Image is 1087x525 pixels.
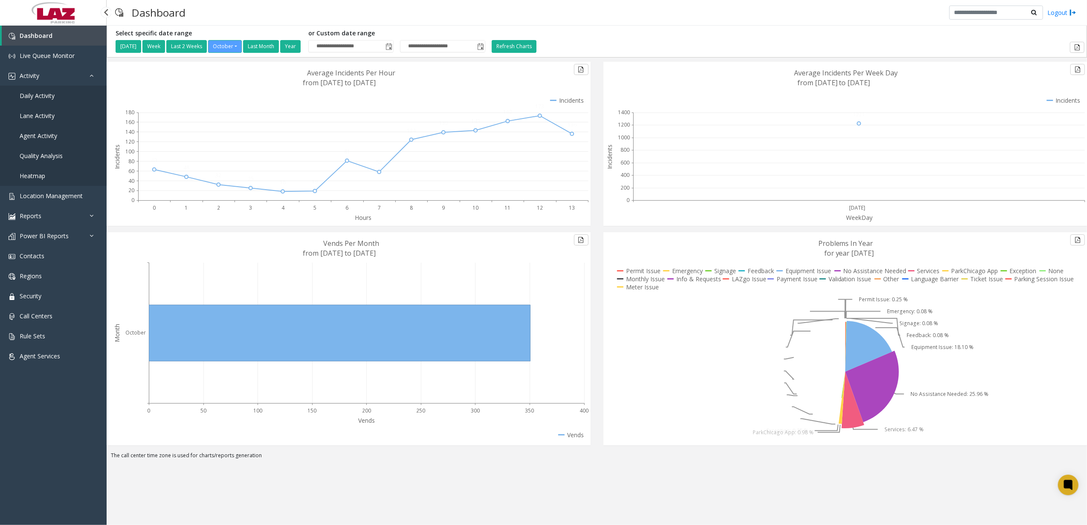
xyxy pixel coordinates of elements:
img: 'icon' [9,353,15,360]
text: 100 [125,148,134,155]
text: ParkChicago App: 0.98 % [753,429,814,436]
text: 600 [620,159,629,166]
text: 2 [217,204,220,211]
text: Exception: 0.25 % [766,427,809,434]
text: 5 [313,204,316,211]
button: October [208,40,242,53]
text: 400 [620,172,629,179]
text: Hours [355,213,371,222]
text: 50 [200,407,206,414]
text: Month [113,324,121,342]
img: 'icon' [9,73,15,80]
button: Week [142,40,165,53]
text: Equipment Issue: 18.10 % [911,343,974,351]
img: 'icon' [9,253,15,260]
text: 19 [312,178,318,185]
text: 124 [407,127,416,134]
span: Location Management [20,192,83,200]
text: from [DATE] to [DATE] [303,78,376,87]
text: 3 [249,204,252,211]
span: Dashboard [20,32,52,40]
text: 1 [185,204,188,211]
img: 'icon' [9,333,15,340]
text: 162 [503,108,512,115]
img: 'icon' [9,53,15,60]
text: 0 [153,204,156,211]
text: Services: 6.47 % [884,426,924,433]
text: 81 [344,148,350,155]
text: 1000 [618,134,630,141]
text: 40 [128,177,134,185]
h5: or Custom date range [308,30,485,37]
text: Average Incidents Per Hour [307,68,396,78]
button: Last 2 Weeks [166,40,207,53]
text: WeekDay [846,213,873,222]
span: Contacts [20,252,44,260]
text: 180 [125,109,134,116]
text: Problems In Year [818,239,873,248]
span: Activity [20,72,39,80]
text: 32 [215,172,221,179]
text: 12 [537,204,543,211]
text: 400 [580,407,588,414]
text: Incidents [113,144,121,169]
text: Emergency: 0.08 % [887,308,933,315]
a: Logout [1047,8,1076,17]
text: 800 [620,147,629,154]
text: October [125,329,146,337]
text: 160 [125,118,134,126]
img: logout [1070,8,1076,17]
span: Daily Activity [20,92,55,100]
text: Vends Per Month [323,239,379,248]
span: Agent Activity [20,132,57,140]
img: 'icon' [9,193,15,200]
text: 200 [362,407,371,414]
span: Lane Activity [20,112,55,120]
text: 0 [148,407,151,414]
text: 25 [248,175,254,182]
text: 4 [281,204,285,211]
text: Incidents [606,144,614,169]
text: for year [DATE] [824,248,874,258]
span: Quality Analysis [20,152,63,160]
text: 173 [535,103,544,110]
h5: Select specific date range [116,30,302,37]
text: 143 [471,118,480,125]
text: 1200 [618,121,630,129]
text: 8 [410,204,413,211]
button: Export to pdf [574,234,588,245]
span: Power BI Reports [20,232,69,240]
text: 48 [183,164,189,171]
text: 10 [472,204,478,211]
text: [DATE] [849,204,866,211]
img: 'icon' [9,213,15,220]
span: Call Centers [20,312,52,320]
img: 'icon' [9,313,15,320]
text: from [DATE] to [DATE] [303,248,376,258]
span: Agent Services [20,352,60,360]
text: 140 [125,128,134,136]
text: Permit Issue: 0.25 % [859,296,908,303]
button: Export to pdf [574,64,588,75]
span: Toggle popup [384,40,393,52]
text: 250 [416,407,425,414]
text: 300 [471,407,480,414]
text: Signage: 0.08 % [899,320,938,327]
img: 'icon' [9,293,15,300]
text: 20 [128,187,134,194]
button: Year [280,40,301,53]
span: Live Queue Monitor [20,52,75,60]
text: 120 [125,138,134,145]
text: 0 [131,197,134,204]
text: 0 [626,197,629,204]
text: 58 [376,159,382,166]
span: Rule Sets [20,332,45,340]
text: 80 [128,158,134,165]
text: 139 [439,120,448,127]
span: Toggle popup [475,40,485,52]
text: 9 [442,204,445,211]
img: pageIcon [115,2,123,23]
text: 350 [525,407,534,414]
text: Average Incidents Per Week Day [794,68,898,78]
text: 136 [568,121,577,128]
